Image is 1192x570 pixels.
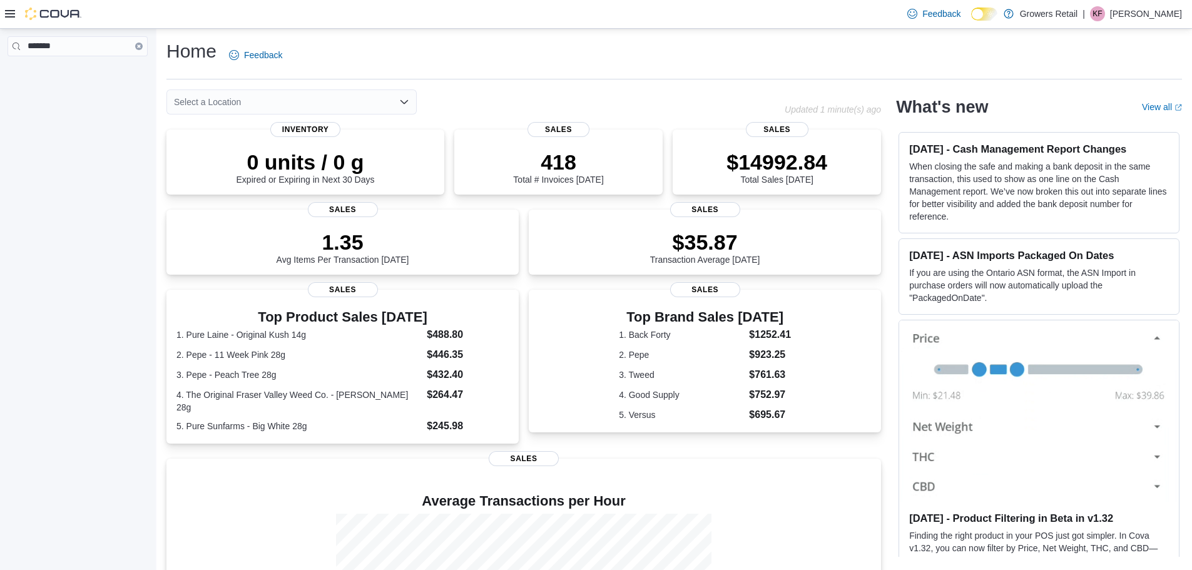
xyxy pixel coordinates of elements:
h1: Home [166,39,216,64]
a: View allExternal link [1142,102,1182,112]
dt: 5. Pure Sunfarms - Big White 28g [176,420,422,432]
span: Sales [308,202,378,217]
dd: $752.97 [749,387,791,402]
button: Clear input [135,43,143,50]
p: If you are using the Ontario ASN format, the ASN Import in purchase orders will now automatically... [909,267,1169,304]
h3: Top Product Sales [DATE] [176,310,509,325]
dt: 1. Pure Laine - Original Kush 14g [176,328,422,341]
dd: $923.25 [749,347,791,362]
h3: [DATE] - Product Filtering in Beta in v1.32 [909,512,1169,524]
dt: 4. The Original Fraser Valley Weed Co. - [PERSON_NAME] 28g [176,389,422,414]
img: Cova [25,8,81,20]
p: When closing the safe and making a bank deposit in the same transaction, this used to show as one... [909,160,1169,223]
dt: 2. Pepe [619,349,744,361]
input: Dark Mode [971,8,997,21]
dt: 3. Tweed [619,369,744,381]
a: Feedback [902,1,965,26]
p: 0 units / 0 g [237,150,375,175]
h2: What's new [896,97,988,117]
dd: $446.35 [427,347,509,362]
h3: [DATE] - ASN Imports Packaged On Dates [909,249,1169,262]
span: Feedback [922,8,960,20]
span: Inventory [270,122,340,137]
h3: Top Brand Sales [DATE] [619,310,791,325]
div: Total Sales [DATE] [726,150,827,185]
dd: $488.80 [427,327,509,342]
span: Sales [527,122,590,137]
span: Sales [489,451,559,466]
span: Sales [746,122,808,137]
h3: [DATE] - Cash Management Report Changes [909,143,1169,155]
p: | [1082,6,1085,21]
dt: 5. Versus [619,409,744,421]
dd: $695.67 [749,407,791,422]
nav: Complex example [8,59,148,89]
dd: $761.63 [749,367,791,382]
dd: $245.98 [427,419,509,434]
span: KF [1093,6,1102,21]
dd: $264.47 [427,387,509,402]
p: 1.35 [277,230,409,255]
dd: $432.40 [427,367,509,382]
p: $14992.84 [726,150,827,175]
dt: 4. Good Supply [619,389,744,401]
svg: External link [1174,104,1182,111]
p: [PERSON_NAME] [1110,6,1182,21]
div: Kate Fetkevich [1090,6,1105,21]
p: 418 [513,150,603,175]
dd: $1252.41 [749,327,791,342]
span: Sales [308,282,378,297]
span: Sales [670,282,740,297]
dt: 2. Pepe - 11 Week Pink 28g [176,349,422,361]
div: Transaction Average [DATE] [650,230,760,265]
div: Total # Invoices [DATE] [513,150,603,185]
span: Feedback [244,49,282,61]
h4: Average Transactions per Hour [176,494,871,509]
p: Updated 1 minute(s) ago [785,104,881,115]
button: Open list of options [399,97,409,107]
dt: 3. Pepe - Peach Tree 28g [176,369,422,381]
div: Expired or Expiring in Next 30 Days [237,150,375,185]
span: Sales [670,202,740,217]
p: $35.87 [650,230,760,255]
div: Avg Items Per Transaction [DATE] [277,230,409,265]
p: Growers Retail [1020,6,1078,21]
dt: 1. Back Forty [619,328,744,341]
a: Feedback [224,43,287,68]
